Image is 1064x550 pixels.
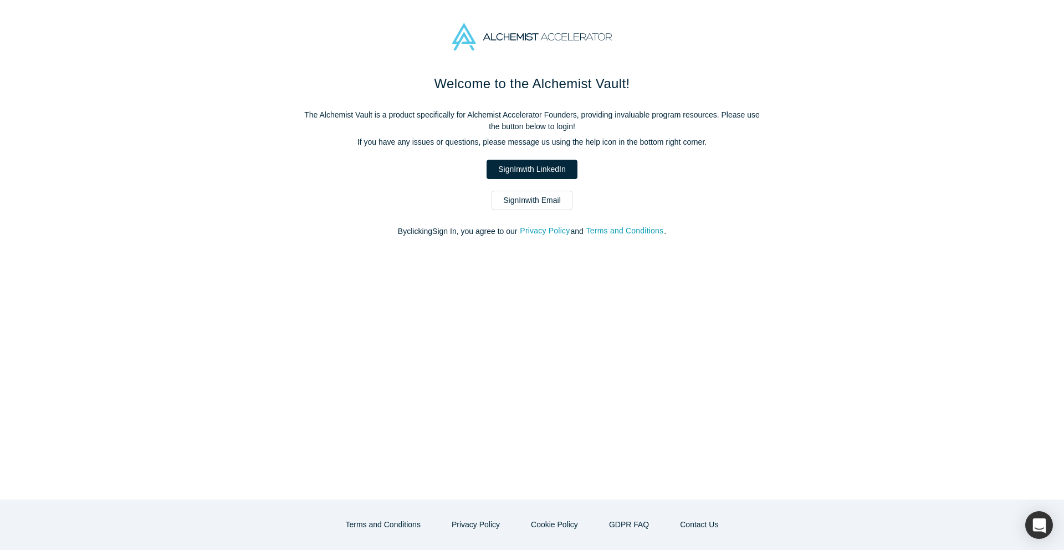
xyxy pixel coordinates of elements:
a: SignInwith LinkedIn [487,160,577,179]
button: Privacy Policy [440,515,511,534]
button: Terms and Conditions [334,515,432,534]
p: By clicking Sign In , you agree to our and . [299,226,765,237]
button: Terms and Conditions [586,225,664,237]
button: Cookie Policy [519,515,590,534]
button: Privacy Policy [519,225,570,237]
a: Contact Us [668,515,730,534]
p: If you have any issues or questions, please message us using the help icon in the bottom right co... [299,136,765,148]
a: GDPR FAQ [597,515,661,534]
img: Alchemist Accelerator Logo [452,23,612,50]
h1: Welcome to the Alchemist Vault! [299,74,765,94]
a: SignInwith Email [492,191,572,210]
p: The Alchemist Vault is a product specifically for Alchemist Accelerator Founders, providing inval... [299,109,765,133]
